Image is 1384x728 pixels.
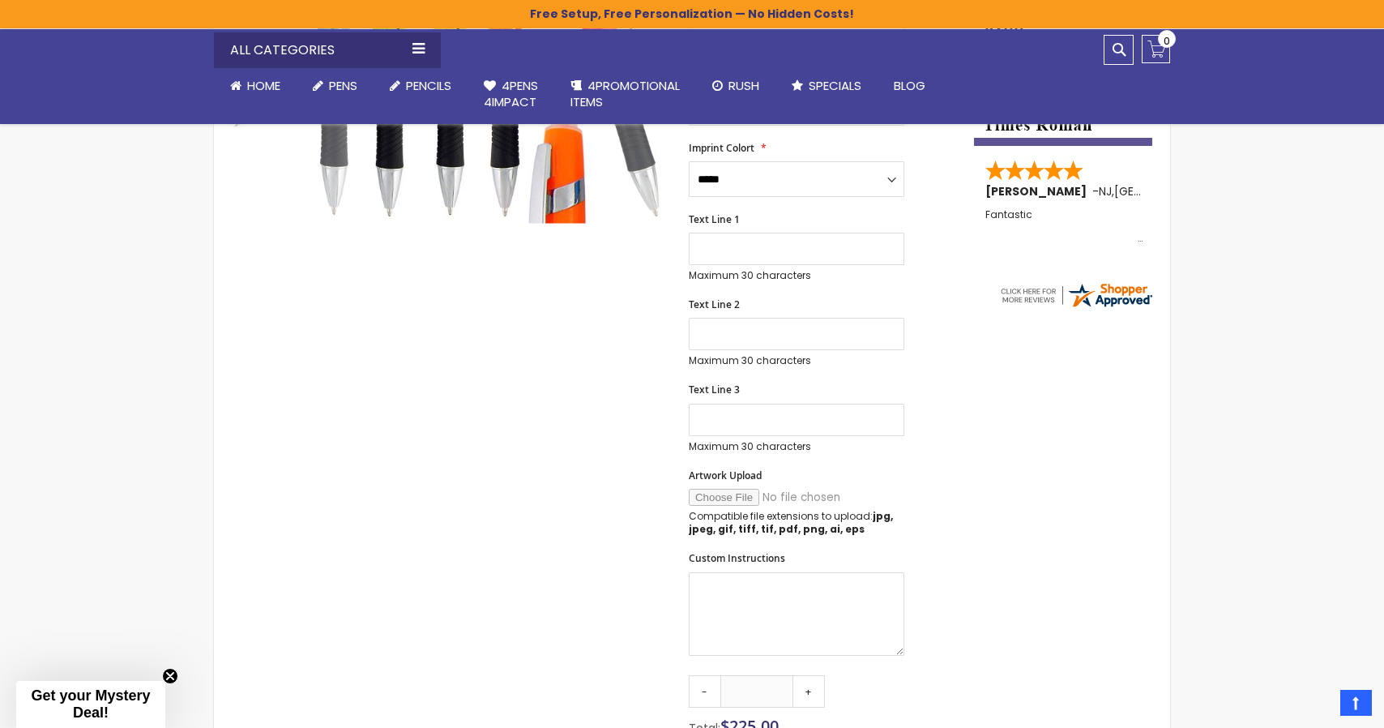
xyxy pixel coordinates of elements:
[1142,35,1170,63] a: 0
[1092,183,1233,199] span: - ,
[689,383,740,396] span: Text Line 3
[689,212,740,226] span: Text Line 1
[1250,684,1384,728] iframe: Google Customer Reviews
[16,681,165,728] div: Get your Mystery Deal!Close teaser
[31,687,150,721] span: Get your Mystery Deal!
[1099,183,1112,199] span: NJ
[689,440,904,453] p: Maximum 30 characters
[214,32,441,68] div: All Categories
[247,77,280,94] span: Home
[878,68,942,104] a: Blog
[1164,33,1170,49] span: 0
[329,77,357,94] span: Pens
[689,469,762,482] span: Artwork Upload
[689,551,785,565] span: Custom Instructions
[406,77,451,94] span: Pencils
[998,299,1154,313] a: 4pens.com certificate URL
[689,141,754,155] span: Imprint Colort
[374,68,468,104] a: Pencils
[696,68,775,104] a: Rush
[985,209,1143,244] div: Fantastic
[162,668,178,684] button: Close teaser
[554,68,696,121] a: 4PROMOTIONALITEMS
[998,280,1154,310] img: 4pens.com widget logo
[689,298,740,311] span: Text Line 2
[728,77,759,94] span: Rush
[468,68,554,121] a: 4Pens4impact
[689,510,904,536] p: Compatible file extensions to upload:
[689,509,893,536] strong: jpg, jpeg, gif, tiff, tif, pdf, png, ai, eps
[689,354,904,367] p: Maximum 30 characters
[985,183,1092,199] span: [PERSON_NAME]
[1114,183,1233,199] span: [GEOGRAPHIC_DATA]
[792,675,825,708] a: +
[297,68,374,104] a: Pens
[775,68,878,104] a: Specials
[894,77,925,94] span: Blog
[214,68,297,104] a: Home
[484,77,538,110] span: 4Pens 4impact
[570,77,680,110] span: 4PROMOTIONAL ITEMS
[689,675,721,708] a: -
[809,77,861,94] span: Specials
[689,269,904,282] p: Maximum 30 characters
